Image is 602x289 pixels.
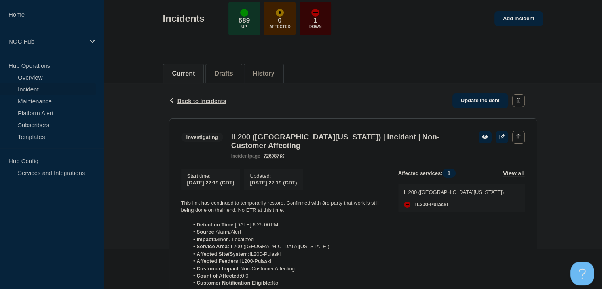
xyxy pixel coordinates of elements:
[189,236,386,243] li: Minor / Localized
[181,133,223,142] span: Investigating
[189,251,386,258] li: IL200-Pulaski
[253,70,275,77] button: History
[250,173,297,179] p: Updated :
[189,265,386,272] li: Non-Customer Affecting
[231,153,260,159] p: page
[197,273,241,279] strong: Count of Affected:
[240,9,248,17] div: up
[197,280,272,286] strong: Customer Notification Eligible:
[197,243,230,249] strong: Service Area:
[239,17,250,25] p: 589
[264,153,284,159] a: 726087
[415,202,448,208] span: IL200-Pulaski
[503,169,525,178] button: View all
[189,258,386,265] li: IL200-Pulaski
[231,133,471,150] h3: IL200 ([GEOGRAPHIC_DATA][US_STATE]) | Incident | Non-Customer Affecting
[169,97,226,104] button: Back to Incidents
[177,97,226,104] span: Back to Incidents
[197,258,240,264] strong: Affected Feeders:
[197,229,216,235] strong: Source:
[189,243,386,250] li: IL200 ([GEOGRAPHIC_DATA][US_STATE])
[313,17,317,25] p: 1
[269,25,290,29] p: Affected
[172,70,195,77] button: Current
[181,200,386,214] p: This link has continued to temporarily restore. Confirmed with 3rd party that work is still being...
[309,25,322,29] p: Down
[189,272,386,279] li: 0.0
[276,9,284,17] div: affected
[442,169,456,178] span: 1
[311,9,319,17] div: down
[215,70,233,77] button: Drafts
[241,25,247,29] p: Up
[197,266,241,272] strong: Customer Impact:
[187,180,234,186] span: [DATE] 22:19 (CDT)
[494,11,543,26] a: Add incident
[197,251,250,257] strong: Affected Site/System:
[189,221,386,228] li: [DATE] 6:25:00 PM
[189,279,386,287] li: No
[163,13,205,24] h1: Incidents
[278,17,281,25] p: 0
[404,189,504,195] p: IL200 ([GEOGRAPHIC_DATA][US_STATE])
[452,93,509,108] a: Update incident
[189,228,386,236] li: Alarm/Alert
[231,153,249,159] span: incident
[404,202,410,208] div: down
[398,169,460,178] span: Affected services:
[197,236,215,242] strong: Impact:
[570,262,594,285] iframe: Help Scout Beacon - Open
[197,222,235,228] strong: Detection Time:
[250,179,297,186] div: [DATE] 22:19 (CDT)
[9,38,85,45] p: NOC Hub
[187,173,234,179] p: Start time :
